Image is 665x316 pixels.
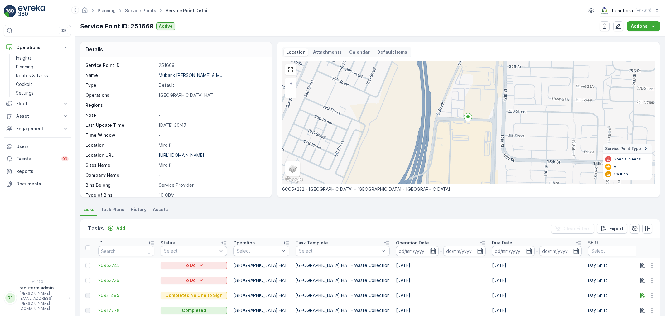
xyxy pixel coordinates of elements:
p: Operation Date [396,240,429,246]
button: RRrenuterra.admin[PERSON_NAME][EMAIL_ADDRESS][PERSON_NAME][DOMAIN_NAME] [4,285,71,311]
span: Task Plans [101,206,124,213]
span: Service Point Type [605,146,641,151]
button: Fleet [4,97,71,110]
a: Reports [4,165,71,178]
p: [URL][DOMAIN_NAME].. [159,152,207,158]
p: Service Point ID [85,62,156,68]
a: Planning [13,62,71,71]
p: Service Point ID: 251669 [80,22,154,31]
p: Events [16,156,57,162]
button: Add [105,225,128,232]
p: Company Name [85,172,156,178]
button: Export [597,224,627,234]
p: Routes & Tasks [16,72,48,79]
p: Sites Name [85,162,156,168]
a: 20953245 [98,262,154,269]
a: Service Points [125,8,156,13]
p: ⌘B [60,28,67,33]
p: Export [609,225,624,232]
a: Settings [13,89,71,97]
div: Toggle Row Selected [85,263,90,268]
p: Location [85,142,156,148]
button: Actions [627,21,660,31]
img: logo_light-DOdMpM7g.png [18,5,45,17]
div: Toggle Row Selected [85,308,90,313]
p: Select [164,248,217,254]
span: Tasks [81,206,94,213]
td: Day Shift [585,258,647,273]
a: Open this area in Google Maps (opens a new window) [284,175,304,184]
p: Mirdif [159,142,265,148]
p: ( +04:00 ) [635,8,651,13]
a: 20953236 [98,277,154,284]
p: VIP [614,164,620,169]
td: [DATE] [393,258,489,273]
p: ID [98,240,103,246]
a: Planning [98,8,116,13]
p: Operations [16,44,59,51]
p: Attachments [313,49,342,55]
p: 10 CBM [159,192,265,198]
span: 20917778 [98,307,154,314]
p: Actions [631,23,648,29]
span: Service Point Detail [164,7,210,14]
p: Service Provider [159,182,265,188]
a: Cockpit [13,80,71,89]
p: Insights [16,55,32,61]
a: Documents [4,178,71,190]
span: v 1.47.3 [4,280,71,284]
p: Planning [16,64,33,70]
span: History [131,206,147,213]
p: Clear Filters [563,225,590,232]
p: Operations [85,92,156,98]
td: [GEOGRAPHIC_DATA] HAT [230,288,292,303]
a: Routes & Tasks [13,71,71,80]
td: [GEOGRAPHIC_DATA] HAT - Waste Collection [292,288,393,303]
p: Caution [614,172,628,177]
p: Fleet [16,101,59,107]
button: To Do [161,262,227,269]
p: Type of Bins [85,192,156,198]
p: Bins Belong [85,182,156,188]
span: Assets [153,206,168,213]
p: - [440,247,442,255]
td: Day Shift [585,288,647,303]
p: Select [237,248,280,254]
p: Settings [16,90,34,96]
p: Mubarik [PERSON_NAME] & M... [159,72,224,78]
p: Last Update Time [85,122,156,128]
div: Toggle Row Selected [85,278,90,283]
a: 20931495 [98,292,154,299]
p: 251669 [159,62,265,68]
td: [GEOGRAPHIC_DATA] HAT - Waste Collection [292,273,393,288]
p: Cockpit [16,81,32,87]
p: Engagement [16,126,59,132]
p: Tasks [88,224,104,233]
img: Screenshot_2024-07-26_at_13.33.01.png [600,7,610,14]
p: Default [159,82,265,88]
a: Zoom In [286,79,295,88]
p: Reports [16,168,69,175]
p: Note [85,112,156,118]
p: Location [286,49,306,55]
p: Due Date [492,240,512,246]
a: Layers [286,162,300,175]
td: [DATE] [393,273,489,288]
button: Engagement [4,122,71,135]
a: Homepage [81,9,88,15]
button: Completed No One to Sign [161,292,227,299]
button: Completed [161,307,227,314]
p: Details [85,46,103,53]
p: Select [591,248,634,254]
p: Task Template [296,240,328,246]
p: Regions [85,102,156,108]
p: To Do [183,262,196,269]
button: Active [156,22,175,30]
p: Type [85,82,156,88]
p: [GEOGRAPHIC_DATA] HAT [159,92,265,98]
td: Day Shift [585,273,647,288]
button: Asset [4,110,71,122]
